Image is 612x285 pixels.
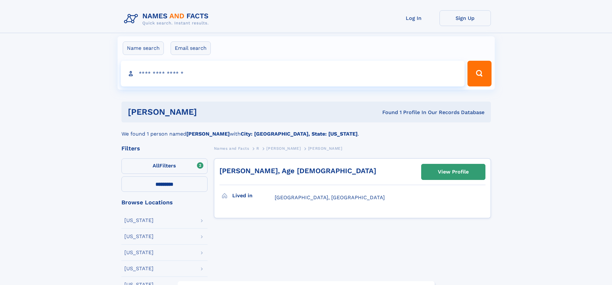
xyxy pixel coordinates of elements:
a: Names and Facts [214,144,249,152]
a: Log In [388,10,439,26]
a: View Profile [421,164,485,180]
div: [US_STATE] [124,218,154,223]
div: View Profile [438,165,469,179]
div: [US_STATE] [124,250,154,255]
div: Found 1 Profile In Our Records Database [289,109,484,116]
label: Filters [121,158,208,174]
h1: [PERSON_NAME] [128,108,290,116]
h3: Lived in [232,190,275,201]
span: [GEOGRAPHIC_DATA], [GEOGRAPHIC_DATA] [275,194,385,200]
a: R [256,144,259,152]
div: Browse Locations [121,200,208,205]
span: All [153,163,159,169]
div: We found 1 person named with . [121,122,491,138]
a: Sign Up [439,10,491,26]
a: [PERSON_NAME], Age [DEMOGRAPHIC_DATA] [219,167,376,175]
span: [PERSON_NAME] [266,146,301,151]
div: Filters [121,146,208,151]
button: Search Button [467,61,491,86]
a: [PERSON_NAME] [266,144,301,152]
input: search input [121,61,465,86]
span: R [256,146,259,151]
img: Logo Names and Facts [121,10,214,28]
b: City: [GEOGRAPHIC_DATA], State: [US_STATE] [241,131,358,137]
div: [US_STATE] [124,266,154,271]
label: Email search [171,41,211,55]
label: Name search [123,41,164,55]
b: [PERSON_NAME] [186,131,230,137]
span: [PERSON_NAME] [308,146,342,151]
div: [US_STATE] [124,234,154,239]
